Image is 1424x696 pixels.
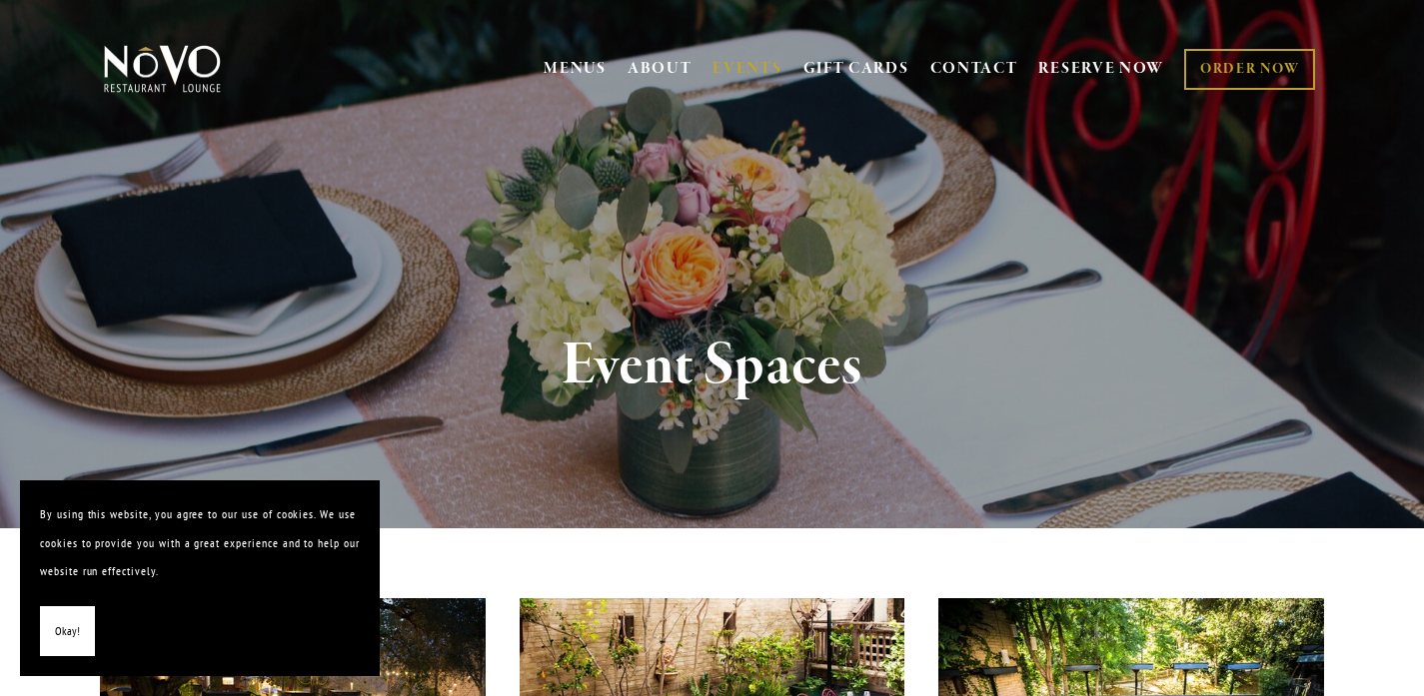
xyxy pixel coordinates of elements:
p: By using this website, you agree to our use of cookies. We use cookies to provide you with a grea... [40,500,360,586]
a: EVENTS [712,59,781,79]
a: MENUS [544,59,607,79]
span: Okay! [55,617,80,646]
strong: Event Spaces [562,328,862,403]
a: CONTACT [930,50,1018,88]
a: GIFT CARDS [803,50,909,88]
img: Novo Restaurant &amp; Lounge [100,44,225,94]
section: Cookie banner [20,480,380,676]
button: Okay! [40,606,95,657]
a: ORDER NOW [1184,49,1315,90]
a: RESERVE NOW [1038,50,1164,88]
a: ABOUT [628,59,693,79]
